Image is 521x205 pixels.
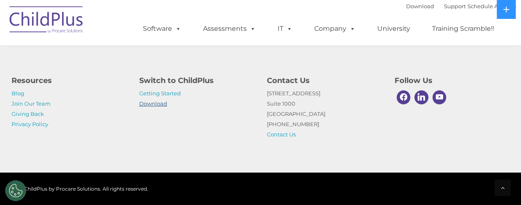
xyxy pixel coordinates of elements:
span: Phone number [114,88,150,94]
a: Download [406,3,434,9]
a: Privacy Policy [12,121,48,127]
a: Youtube [430,88,449,106]
span: © 2025 ChildPlus by Procare Solutions. All rights reserved. [5,186,148,192]
img: ChildPlus by Procare Solutions [5,0,88,41]
a: Company [306,21,364,37]
h4: Resources [12,75,127,86]
a: Giving Back [12,111,44,117]
a: Schedule A Demo [467,3,516,9]
a: Linkedin [412,88,430,106]
a: Blog [12,90,24,97]
a: Facebook [395,88,413,106]
a: Training Scramble!! [424,21,502,37]
a: Assessments [195,21,264,37]
a: IT [269,21,301,37]
a: Join Our Team [12,100,51,107]
p: [STREET_ADDRESS] Suite 1000 [GEOGRAPHIC_DATA] [PHONE_NUMBER] [267,88,382,140]
a: Support [444,3,466,9]
a: Getting Started [139,90,181,97]
a: Software [135,21,189,37]
h4: Follow Us [395,75,510,86]
button: Cookies Settings [5,180,26,201]
h4: Contact Us [267,75,382,86]
a: University [369,21,418,37]
span: Last name [114,54,140,60]
font: | [406,3,516,9]
a: Download [139,100,167,107]
h4: Switch to ChildPlus [139,75,255,86]
a: Contact Us [267,131,296,138]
